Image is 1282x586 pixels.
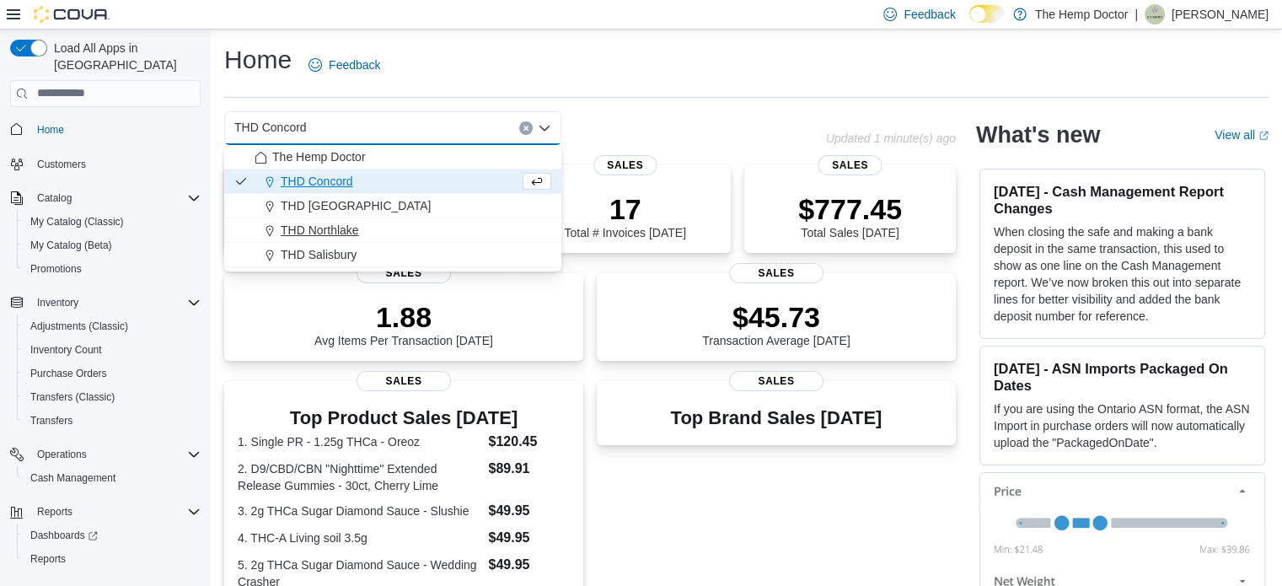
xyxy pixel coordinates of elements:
button: Reports [3,500,207,524]
a: Transfers (Classic) [24,387,121,407]
button: My Catalog (Classic) [17,210,207,234]
span: Adjustments (Classic) [24,316,201,336]
span: Inventory [37,296,78,309]
span: Load All Apps in [GEOGRAPHIC_DATA] [47,40,201,73]
svg: External link [1258,131,1269,141]
span: Purchase Orders [30,367,107,380]
button: Customers [3,152,207,176]
span: Inventory Count [24,340,201,360]
input: Dark Mode [969,5,1005,23]
a: Purchase Orders [24,363,114,384]
button: Transfers [17,409,207,433]
button: Promotions [17,257,207,281]
button: Close list of options [538,121,551,135]
span: My Catalog (Classic) [30,215,124,228]
button: THD [GEOGRAPHIC_DATA] [224,194,561,218]
span: Customers [37,158,86,171]
span: Inventory Count [30,343,102,357]
span: Sales [729,263,823,283]
span: Dashboards [24,525,201,546]
span: THD [GEOGRAPHIC_DATA] [281,197,431,214]
span: Reports [30,502,201,522]
button: Catalog [3,186,207,210]
h1: Home [224,43,292,77]
span: Customers [30,153,201,175]
span: My Catalog (Beta) [30,239,112,252]
div: Richard Satterfield [1145,4,1165,24]
span: THD Northlake [281,222,359,239]
p: Updated 1 minute(s) ago [826,132,956,145]
span: Reports [24,549,201,569]
button: My Catalog (Beta) [17,234,207,257]
p: When closing the safe and making a bank deposit in the same transaction, this used to show as one... [994,223,1251,325]
span: Feedback [329,56,380,73]
p: If you are using the Ontario ASN format, the ASN Import in purchase orders will now automatically... [994,401,1251,451]
a: Reports [24,549,72,569]
span: My Catalog (Beta) [24,235,201,255]
h3: Top Brand Sales [DATE] [671,408,882,428]
div: Total Sales [DATE] [798,192,902,239]
span: Dark Mode [969,23,970,24]
p: [PERSON_NAME] [1172,4,1269,24]
button: THD Salisbury [224,243,561,267]
span: Promotions [24,259,201,279]
button: Home [3,117,207,142]
a: Customers [30,154,93,175]
p: $45.73 [702,300,850,334]
span: Transfers [24,411,201,431]
span: The Hemp Doctor [272,148,365,165]
p: 17 [564,192,685,226]
span: Sales [593,155,657,175]
button: Operations [30,444,94,465]
button: THD Concord [224,169,561,194]
span: Inventory [30,293,201,313]
dt: 3. 2g THCa Sugar Diamond Sauce - Slushie [238,503,481,519]
span: Home [37,123,64,137]
span: My Catalog (Classic) [24,212,201,232]
button: Inventory [3,291,207,315]
span: Purchase Orders [24,363,201,384]
button: The Hemp Doctor [224,145,561,169]
span: Feedback [904,6,955,23]
button: Reports [30,502,79,522]
a: Dashboards [24,525,105,546]
span: Cash Management [30,471,115,485]
button: Inventory Count [17,338,207,362]
span: Operations [30,444,201,465]
span: Sales [357,263,451,283]
button: Inventory [30,293,85,313]
img: Cova [34,6,110,23]
span: Operations [37,448,87,461]
button: Transfers (Classic) [17,385,207,409]
span: Transfers (Classic) [24,387,201,407]
span: Sales [818,155,882,175]
dd: $49.95 [488,528,569,548]
span: THD Salisbury [281,246,357,263]
dd: $49.95 [488,501,569,521]
span: Sales [729,371,823,391]
dt: 2. D9/CBD/CBN "Nighttime" Extended Release Gummies - 30ct, Cherry Lime [238,460,481,494]
h3: [DATE] - Cash Management Report Changes [994,183,1251,217]
button: Purchase Orders [17,362,207,385]
p: The Hemp Doctor [1035,4,1128,24]
span: Transfers [30,414,72,427]
a: Promotions [24,259,89,279]
dd: $49.95 [488,555,569,575]
button: Catalog [30,188,78,208]
a: My Catalog (Beta) [24,235,119,255]
button: Adjustments (Classic) [17,315,207,338]
p: 1.88 [314,300,493,334]
dt: 4. THC-A Living soil 3.5g [238,530,481,546]
dd: $89.91 [488,459,569,479]
span: Reports [30,552,66,566]
span: Catalog [30,188,201,208]
a: Cash Management [24,468,122,488]
span: Catalog [37,191,72,205]
span: Reports [37,505,72,519]
button: THD Northlake [224,218,561,243]
span: Cash Management [24,468,201,488]
span: Adjustments (Classic) [30,320,128,333]
button: Reports [17,547,207,571]
h3: Top Product Sales [DATE] [238,408,570,428]
button: Operations [3,443,207,466]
